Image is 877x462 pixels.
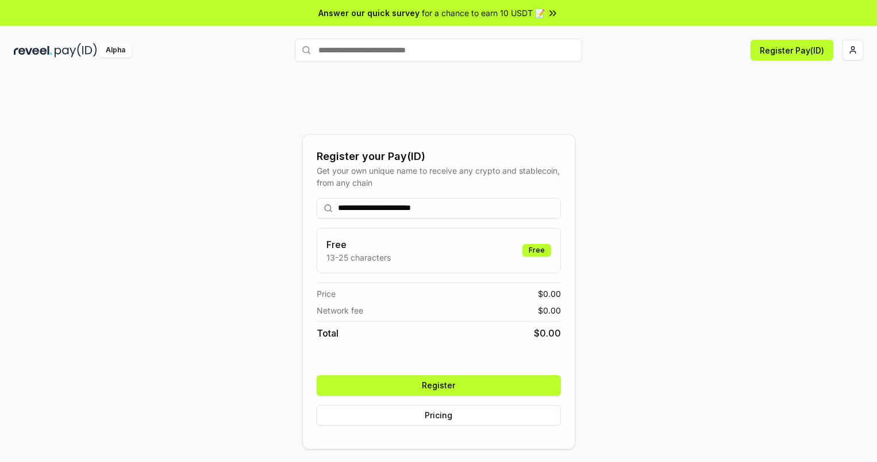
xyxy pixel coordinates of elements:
[326,238,391,251] h3: Free
[317,326,339,340] span: Total
[538,288,561,300] span: $ 0.00
[317,165,561,189] div: Get your own unique name to receive any crypto and stablecoin, from any chain
[317,375,561,396] button: Register
[751,40,833,60] button: Register Pay(ID)
[14,43,52,58] img: reveel_dark
[317,148,561,165] div: Register your Pay(ID)
[317,304,363,316] span: Network fee
[522,244,551,257] div: Free
[55,43,97,58] img: pay_id
[317,405,561,426] button: Pricing
[318,7,420,19] span: Answer our quick survey
[326,251,391,264] p: 13-25 characters
[538,304,561,316] span: $ 0.00
[317,288,336,300] span: Price
[99,43,132,58] div: Alpha
[422,7,545,19] span: for a chance to earn 10 USDT 📝
[534,326,561,340] span: $ 0.00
